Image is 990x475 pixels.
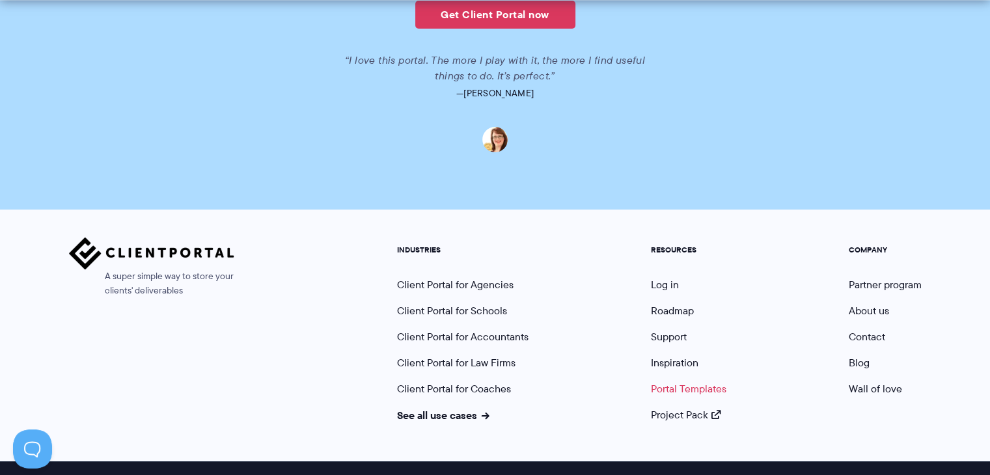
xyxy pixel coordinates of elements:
a: Client Portal for Law Firms [397,355,516,370]
a: Portal Templates [651,381,726,396]
iframe: Toggle Customer Support [13,429,52,468]
p: “I love this portal. The more I play with it, the more I find useful things to do. It’s perfect.” [329,53,661,84]
a: Blog [849,355,870,370]
a: Support [651,329,687,344]
a: Client Portal for Coaches [397,381,511,396]
a: Roadmap [651,303,694,318]
h5: COMPANY [849,245,922,254]
a: Client Portal for Schools [397,303,507,318]
a: Get Client Portal now [415,1,575,29]
a: Partner program [849,277,922,292]
p: —[PERSON_NAME] [130,84,860,102]
a: Project Pack [651,407,721,422]
a: Client Portal for Agencies [397,277,514,292]
h5: INDUSTRIES [397,245,529,254]
a: About us [849,303,889,318]
a: Inspiration [651,355,698,370]
a: Log in [651,277,679,292]
a: See all use cases [397,407,489,423]
a: Contact [849,329,885,344]
a: Wall of love [849,381,902,396]
a: Client Portal for Accountants [397,329,529,344]
h5: RESOURCES [651,245,726,254]
span: A super simple way to store your clients' deliverables [69,269,234,298]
